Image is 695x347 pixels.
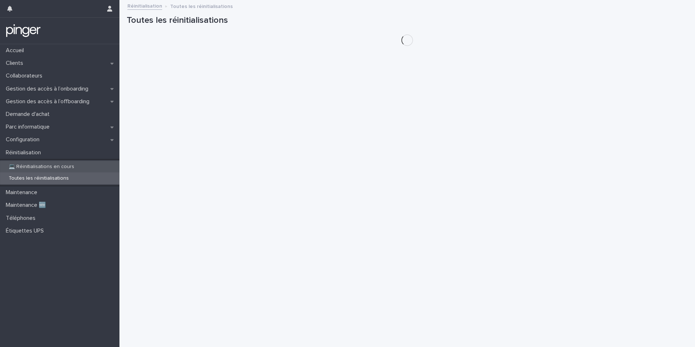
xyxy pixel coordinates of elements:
[3,136,45,143] p: Configuration
[127,1,162,10] a: Réinitialisation
[3,60,29,67] p: Clients
[127,15,688,26] h1: Toutes les réinitialisations
[3,85,94,92] p: Gestion des accès à l’onboarding
[3,47,30,54] p: Accueil
[170,2,233,10] p: Toutes les réinitialisations
[3,175,75,181] p: Toutes les réinitialisations
[3,124,55,130] p: Parc informatique
[3,164,80,170] p: 💻 Réinitialisations en cours
[3,189,43,196] p: Maintenance
[3,111,55,118] p: Demande d'achat
[3,215,41,222] p: Téléphones
[3,149,47,156] p: Réinitialisation
[3,227,50,234] p: Étiquettes UPS
[6,24,41,38] img: mTgBEunGTSyRkCgitkcU
[3,202,52,209] p: Maintenance 🆕
[3,98,95,105] p: Gestion des accès à l’offboarding
[3,72,48,79] p: Collaborateurs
